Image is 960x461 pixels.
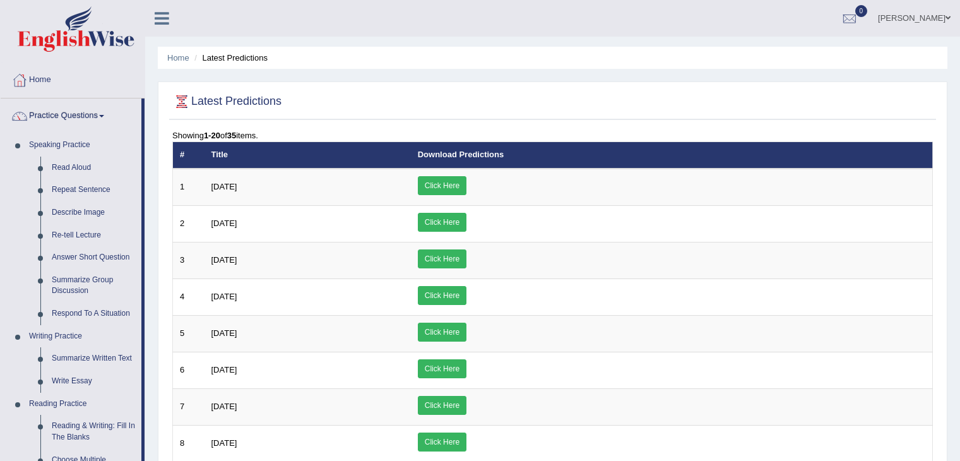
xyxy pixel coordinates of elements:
[173,142,204,169] th: #
[23,393,141,416] a: Reading Practice
[418,396,466,415] a: Click Here
[46,269,141,302] a: Summarize Group Discussion
[418,176,466,195] a: Click Here
[173,242,204,278] td: 3
[46,201,141,224] a: Describe Image
[418,249,466,268] a: Click Here
[227,131,236,140] b: 35
[172,129,933,141] div: Showing of items.
[191,52,268,64] li: Latest Predictions
[173,388,204,425] td: 7
[173,205,204,242] td: 2
[204,142,411,169] th: Title
[418,359,466,378] a: Click Here
[418,433,466,452] a: Click Here
[46,347,141,370] a: Summarize Written Text
[211,402,237,411] span: [DATE]
[172,92,281,111] h2: Latest Predictions
[1,99,141,130] a: Practice Questions
[23,134,141,157] a: Speaking Practice
[46,302,141,325] a: Respond To A Situation
[855,5,868,17] span: 0
[167,53,189,63] a: Home
[211,255,237,265] span: [DATE]
[46,224,141,247] a: Re-tell Lecture
[173,278,204,315] td: 4
[418,323,466,342] a: Click Here
[46,246,141,269] a: Answer Short Question
[211,365,237,374] span: [DATE]
[46,179,141,201] a: Repeat Sentence
[204,131,220,140] b: 1-20
[1,63,145,94] a: Home
[173,169,204,206] td: 1
[46,415,141,448] a: Reading & Writing: Fill In The Blanks
[411,142,933,169] th: Download Predictions
[173,352,204,388] td: 6
[211,292,237,301] span: [DATE]
[211,219,237,228] span: [DATE]
[418,213,466,232] a: Click Here
[46,370,141,393] a: Write Essay
[173,315,204,352] td: 5
[211,182,237,191] span: [DATE]
[211,328,237,338] span: [DATE]
[211,438,237,448] span: [DATE]
[23,325,141,348] a: Writing Practice
[418,286,466,305] a: Click Here
[46,157,141,179] a: Read Aloud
